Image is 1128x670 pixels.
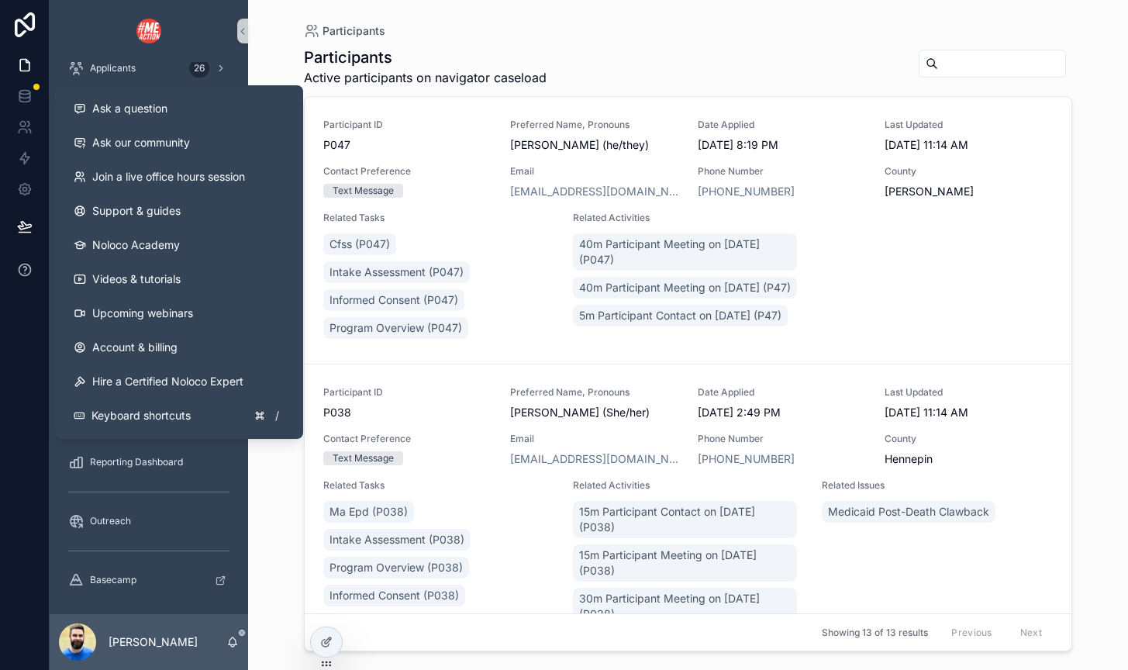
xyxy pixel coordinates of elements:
span: Hire a Certified Noloco Expert [92,374,243,389]
a: Informed Consent (P038) [323,585,465,606]
span: Contact Preference [323,165,492,178]
span: Intake Assessment (P047) [329,264,464,280]
a: Support & guides [61,194,297,228]
span: Email [510,165,678,178]
span: 5m Participant Contact on [DATE] (P47) [579,308,781,323]
a: 30m Participant Meeting on [DATE] (P038) [573,588,798,625]
span: Noloco Academy [92,237,180,253]
span: County [885,433,1053,445]
span: [PERSON_NAME] (She/her) [510,405,678,420]
img: App logo [136,19,161,43]
span: Participant ID [323,119,492,131]
span: / [271,409,283,422]
a: 40m Participant Meeting on [DATE] (P47) [573,277,797,299]
span: Ask a question [92,101,167,116]
span: [DATE] 11:14 AM [885,405,1053,420]
span: Support & guides [92,203,181,219]
span: Related Activities [573,479,804,492]
a: 40m Participant Meeting on [DATE] (P047) [573,233,798,271]
a: [PHONE_NUMBER] [698,184,795,199]
a: Noloco Academy [61,228,297,262]
span: Active participants on navigator caseload [304,68,547,87]
span: Ma Epd (P038) [329,504,408,520]
a: [PHONE_NUMBER] [698,451,795,467]
span: Related Tasks [323,479,554,492]
span: P047 [323,137,492,153]
div: 26 [189,59,209,78]
span: 30m Participant Meeting on [DATE] (P038) [579,591,792,622]
a: Intake Assessment (P038) [323,529,471,551]
a: Participants [304,23,385,39]
span: Informed Consent (P047) [329,292,458,308]
span: P038 [323,405,492,420]
span: Hennepin [885,451,933,467]
span: [DATE] 11:14 AM [885,137,1053,153]
a: Upcoming webinars [61,296,297,330]
span: Phone Number [698,433,866,445]
a: Participant IDP047Preferred Name, Pronouns[PERSON_NAME] (he/they)Date Applied[DATE] 8:19 PMLast U... [305,97,1071,364]
span: Participant ID [323,386,492,399]
span: Preferred Name, Pronouns [510,386,678,399]
span: Cfss (P047) [329,237,390,252]
a: 15m Participant Meeting on [DATE] (P038) [573,544,798,582]
span: Reporting Dashboard [90,456,183,468]
a: 15m Participant Contact on [DATE] (P038) [573,501,798,538]
span: [PERSON_NAME] [885,184,974,199]
span: Showing 13 of 13 results [822,627,928,639]
span: [DATE] 2:49 PM [698,405,866,420]
p: [PERSON_NAME] [109,634,198,650]
span: Program Overview (P038) [329,560,463,575]
a: Outreach [59,507,239,535]
span: Related Activities [573,212,804,224]
span: Videos & tutorials [92,271,181,287]
a: Informed Consent (P047) [323,289,464,311]
span: 15m Participant Meeting on [DATE] (P038) [579,547,792,578]
button: Hire a Certified Noloco Expert [61,364,297,399]
span: 40m Participant Meeting on [DATE] (P47) [579,280,791,295]
span: Medicaid Post-Death Clawback [828,504,989,520]
a: [EMAIL_ADDRESS][DOMAIN_NAME] [510,184,678,199]
a: [EMAIL_ADDRESS][DOMAIN_NAME] [510,451,678,467]
span: [DATE] 8:19 PM [698,137,866,153]
span: County [885,165,1053,178]
span: Date Applied [698,386,866,399]
span: Join a live office hours session [92,169,245,185]
span: Outreach [90,515,131,527]
button: Keyboard shortcuts/ [61,399,297,433]
span: Last Updated [885,119,1053,131]
span: Related Tasks [323,212,554,224]
span: Keyboard shortcuts [91,408,191,423]
span: Ask our community [92,135,190,150]
span: Upcoming webinars [92,306,193,321]
span: Last Updated [885,386,1053,399]
div: Text Message [333,451,394,465]
h1: Participants [304,47,547,68]
a: Videos & tutorials [61,262,297,296]
span: Basecamp [90,574,136,586]
a: Medicaid Post-Death Clawback [822,501,995,523]
a: Program Overview (P047) [323,317,468,339]
span: Related Issues [822,479,1053,492]
div: scrollable content [50,62,248,614]
span: Date Applied [698,119,866,131]
a: Cfss (P047) [323,233,396,255]
a: Ask our community [61,126,297,160]
a: Applicants26 [59,54,239,82]
a: Basecamp [59,566,239,594]
span: Program Overview (P047) [329,320,462,336]
span: Applicants [90,62,136,74]
span: Email [510,433,678,445]
span: 15m Participant Contact on [DATE] (P038) [579,504,792,535]
span: Account & billing [92,340,178,355]
a: Reporting Dashboard [59,448,239,476]
a: 5m Participant Contact on [DATE] (P47) [573,305,788,326]
span: 40m Participant Meeting on [DATE] (P047) [579,237,792,268]
span: Participants [323,23,385,39]
span: Informed Consent (P038) [329,588,459,603]
span: Intake Assessment (P038) [329,532,464,547]
a: Join a live office hours session [61,160,297,194]
a: Program Overview (P038) [323,557,469,578]
button: Ask a question [61,92,297,126]
a: Intake Assessment (P047) [323,261,470,283]
div: Text Message [333,184,394,198]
